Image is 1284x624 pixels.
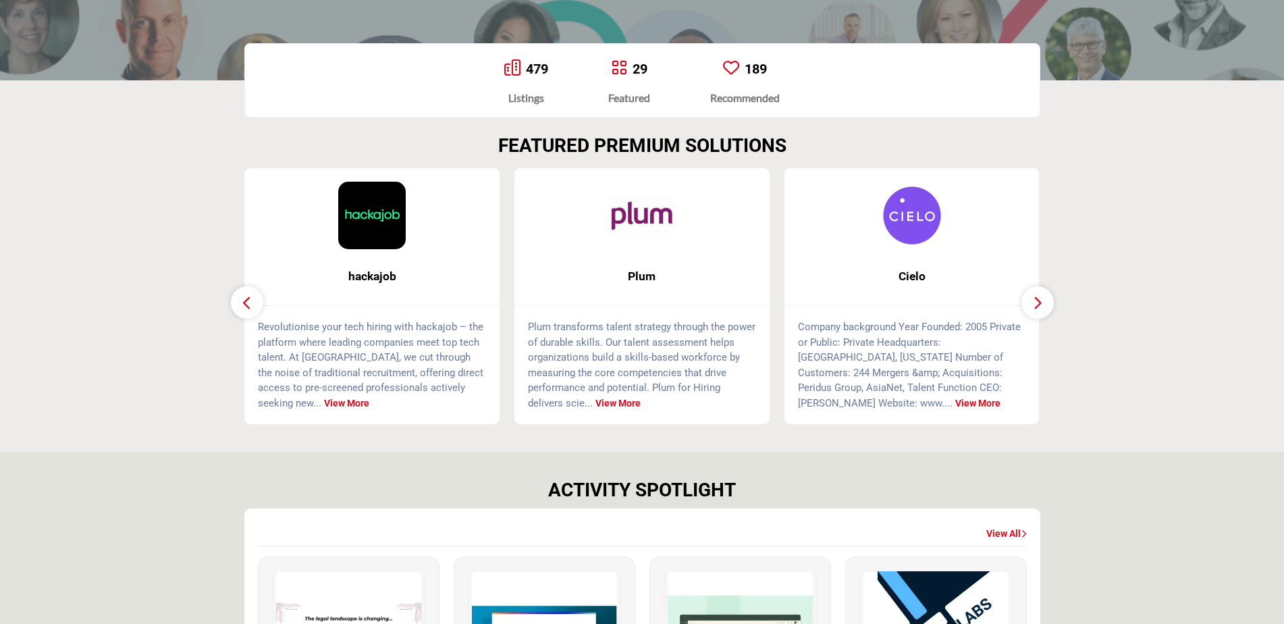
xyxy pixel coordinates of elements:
p: Revolutionise your tech hiring with hackajob – the platform where leading companies meet top tech... [258,319,486,411]
span: ... [585,397,593,409]
div: Recommended [710,90,780,106]
a: hackajob [244,259,500,294]
b: hackajob [265,259,479,294]
span: ... [944,397,953,409]
a: View All [986,527,1027,541]
a: 189 [745,61,767,77]
b: Cielo [805,259,1019,294]
a: 29 [633,61,647,77]
a: View More [324,398,369,409]
b: Plum [535,259,749,294]
img: hackajob [338,182,406,249]
a: Plum [514,259,770,294]
div: Featured [608,90,650,106]
p: Company background Year Founded: 2005 Private or Public: Private Headquarters: [GEOGRAPHIC_DATA],... [798,319,1026,411]
a: View More [955,398,1000,409]
h2: FEATURED PREMIUM SOLUTIONS [498,134,786,157]
h2: ACTIVITY SPOTLIGHT [548,479,736,502]
img: Cielo [878,182,946,249]
a: 479 [526,61,548,77]
p: Plum transforms talent strategy through the power of durable skills. Our talent assessment helps ... [528,319,756,411]
div: Listings [504,90,548,106]
a: Go to Recommended [723,59,739,78]
span: hackajob [265,267,479,285]
a: Go to Featured [611,59,627,78]
span: Cielo [805,267,1019,285]
span: Plum [535,267,749,285]
img: Plum [608,182,676,249]
span: ... [313,397,321,409]
a: Cielo [784,259,1040,294]
a: View More [595,398,641,409]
